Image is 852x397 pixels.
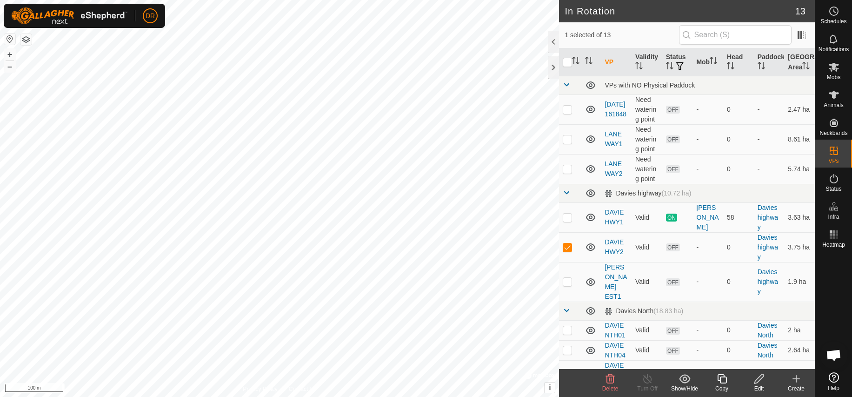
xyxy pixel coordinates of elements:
span: OFF [666,135,680,143]
div: - [696,135,719,144]
td: Need watering point [632,124,662,154]
span: i [549,384,551,391]
span: OFF [666,165,680,173]
div: VPs with NO Physical Paddock [605,81,811,89]
a: LANE WAY1 [605,130,622,148]
td: 0 [723,262,754,302]
div: Davies highway [605,189,691,197]
span: DR [146,11,155,21]
a: LANE WAY2 [605,160,622,177]
a: [PERSON_NAME] EST1 [605,263,627,300]
div: Turn Off [629,384,666,393]
a: DAVIE HWY2 [605,238,624,256]
a: DAVIE HWY1 [605,209,624,226]
td: 0 [723,124,754,154]
button: Reset Map [4,34,15,45]
span: Heatmap [822,242,845,248]
span: OFF [666,327,680,335]
th: Mob [692,48,723,76]
span: (10.72 ha) [661,189,691,197]
span: 13 [795,4,805,18]
td: 2.47 ha [784,94,815,124]
a: Privacy Policy [243,385,278,393]
span: Delete [602,385,619,392]
h2: In Rotation [565,6,795,17]
div: [PERSON_NAME] [696,203,719,232]
span: Schedules [820,19,846,24]
td: 5.74 ha [784,154,815,184]
td: 0 [723,320,754,340]
a: DAVIE NTH04 [605,342,625,359]
th: Paddock [754,48,785,76]
td: Valid [632,202,662,232]
a: Davies highway [758,234,778,261]
a: Davies highway [758,268,778,295]
td: 58 [723,202,754,232]
a: DAVIE NTH01 [605,322,625,339]
span: Neckbands [819,130,847,136]
td: 3.75 ha [784,232,815,262]
span: Infra [828,214,839,220]
div: Show/Hide [666,384,703,393]
td: 2.64 ha [784,340,815,360]
th: [GEOGRAPHIC_DATA] Area [784,48,815,76]
div: - [696,277,719,287]
div: Edit [740,384,778,393]
td: 0 [723,154,754,184]
td: 2 ha [784,320,815,340]
div: Davies North [605,307,683,315]
th: Validity [632,48,662,76]
a: Davies North [758,342,778,359]
button: i [545,383,555,393]
a: [DATE] 161848 [605,101,626,118]
span: OFF [666,347,680,355]
td: Valid [632,320,662,340]
td: Need watering point [632,154,662,184]
div: - [696,164,719,174]
td: 0 [723,232,754,262]
a: Help [815,369,852,395]
div: - [696,105,719,114]
span: Animals [824,102,844,108]
td: - [754,124,785,154]
button: + [4,49,15,60]
span: (18.83 ha) [653,307,683,315]
div: Create [778,384,815,393]
td: - [754,94,785,124]
td: Valid [632,340,662,360]
div: Copy [703,384,740,393]
button: – [4,61,15,72]
span: Notifications [819,47,849,52]
span: 1 selected of 13 [565,30,679,40]
img: Gallagher Logo [11,7,127,24]
span: OFF [666,278,680,286]
span: Mobs [827,74,840,80]
td: 0 [723,340,754,360]
th: Status [662,48,693,76]
div: - [696,242,719,252]
div: Open chat [820,341,848,369]
td: 0 [723,94,754,124]
span: Status [825,186,841,192]
a: Contact Us [289,385,316,393]
td: Need watering point [632,94,662,124]
span: VPs [828,158,839,164]
td: - [754,154,785,184]
th: VP [601,48,632,76]
a: Davies highway [758,204,778,231]
div: - [696,325,719,335]
span: Help [828,385,839,391]
a: Davies North [758,322,778,339]
span: OFF [666,106,680,114]
span: OFF [666,243,680,251]
button: Map Layers [20,34,32,45]
th: Head [723,48,754,76]
td: 3.63 ha [784,202,815,232]
td: 8.61 ha [784,124,815,154]
td: Valid [632,262,662,302]
td: Valid [632,232,662,262]
div: - [696,345,719,355]
input: Search (S) [679,25,792,45]
span: ON [666,214,677,222]
td: 1.9 ha [784,262,815,302]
